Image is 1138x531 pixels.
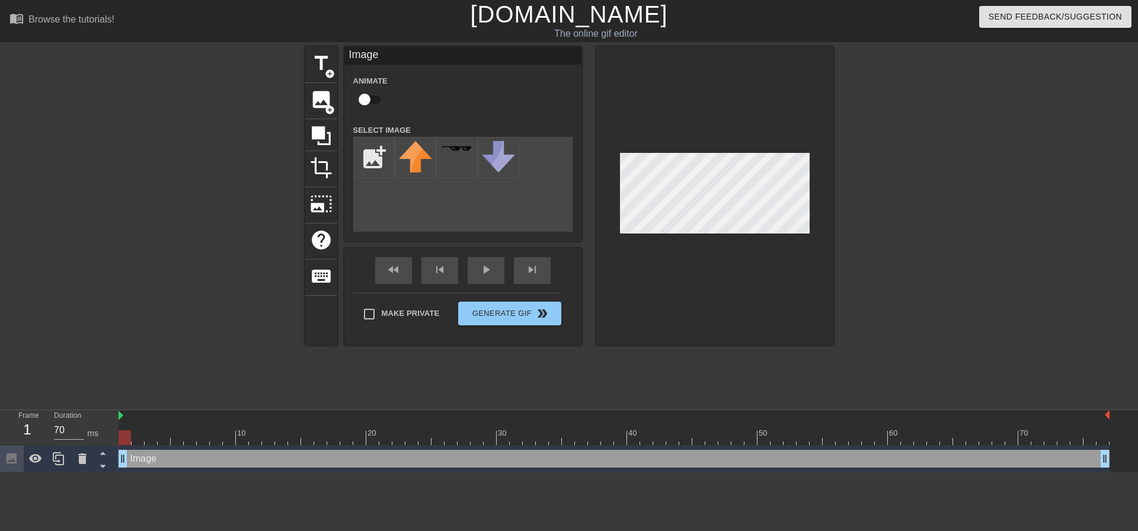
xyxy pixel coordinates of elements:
[54,412,81,420] label: Duration
[1019,427,1030,439] div: 70
[433,263,447,277] span: skip_previous
[470,1,667,27] a: [DOMAIN_NAME]
[310,52,333,75] span: title
[310,265,333,287] span: keyboard
[440,145,474,152] img: deal-with-it.png
[382,308,440,319] span: Make Private
[759,427,769,439] div: 50
[989,9,1122,24] span: Send Feedback/Suggestion
[325,69,335,79] span: add_circle
[525,263,539,277] span: skip_next
[9,410,45,444] div: Frame
[237,427,248,439] div: 10
[18,419,36,440] div: 1
[9,11,24,25] span: menu_book
[385,27,807,41] div: The online gif editor
[628,427,639,439] div: 40
[310,156,333,179] span: crop
[399,141,432,172] img: upvote.png
[310,229,333,251] span: help
[386,263,401,277] span: fast_rewind
[87,427,98,440] div: ms
[353,75,388,87] label: Animate
[353,124,411,136] label: Select Image
[482,141,515,172] img: downvote.png
[325,105,335,115] span: add_circle
[979,6,1131,28] button: Send Feedback/Suggestion
[310,193,333,215] span: photo_size_select_large
[117,453,129,465] span: drag_handle
[498,427,509,439] div: 30
[28,14,114,24] div: Browse the tutorials!
[458,302,561,325] button: Generate Gif
[479,263,493,277] span: play_arrow
[344,47,581,65] div: Image
[1105,410,1110,420] img: bound-end.png
[310,88,333,111] span: image
[889,427,900,439] div: 60
[463,306,556,321] span: Generate Gif
[1099,453,1111,465] span: drag_handle
[367,427,378,439] div: 20
[535,306,549,321] span: double_arrow
[9,11,114,30] a: Browse the tutorials!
